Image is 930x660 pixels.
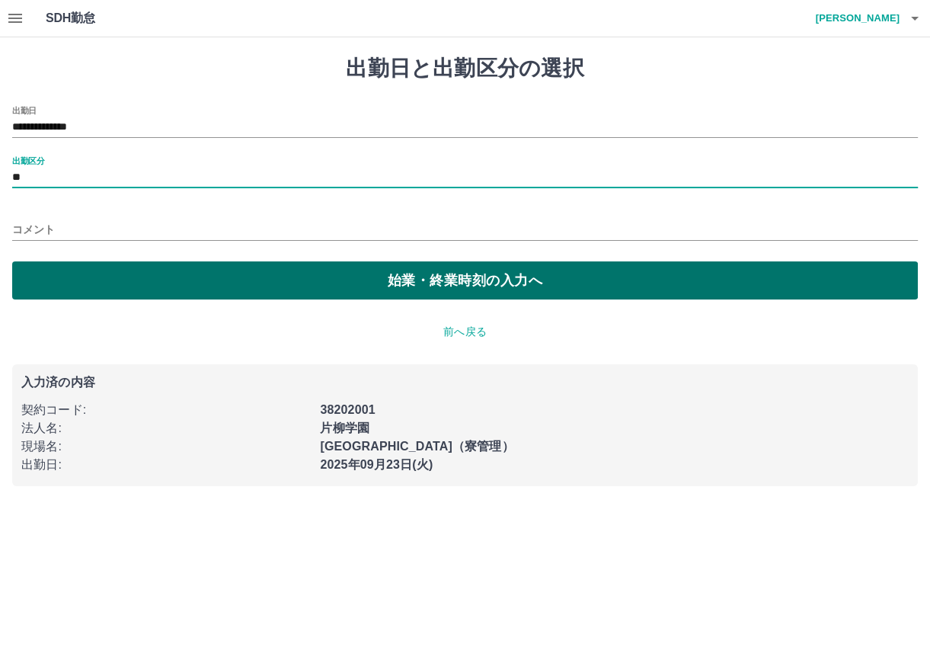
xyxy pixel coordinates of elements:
p: 法人名 : [21,419,311,437]
label: 出勤区分 [12,155,44,166]
p: 入力済の内容 [21,376,909,389]
p: 出勤日 : [21,456,311,474]
button: 始業・終業時刻の入力へ [12,261,918,300]
b: 2025年09月23日(火) [320,458,433,471]
p: 現場名 : [21,437,311,456]
p: 契約コード : [21,401,311,419]
b: 38202001 [320,403,375,416]
b: [GEOGRAPHIC_DATA]（寮管理） [320,440,513,453]
h1: 出勤日と出勤区分の選択 [12,56,918,82]
p: 前へ戻る [12,324,918,340]
label: 出勤日 [12,104,37,116]
b: 片柳学園 [320,421,369,434]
